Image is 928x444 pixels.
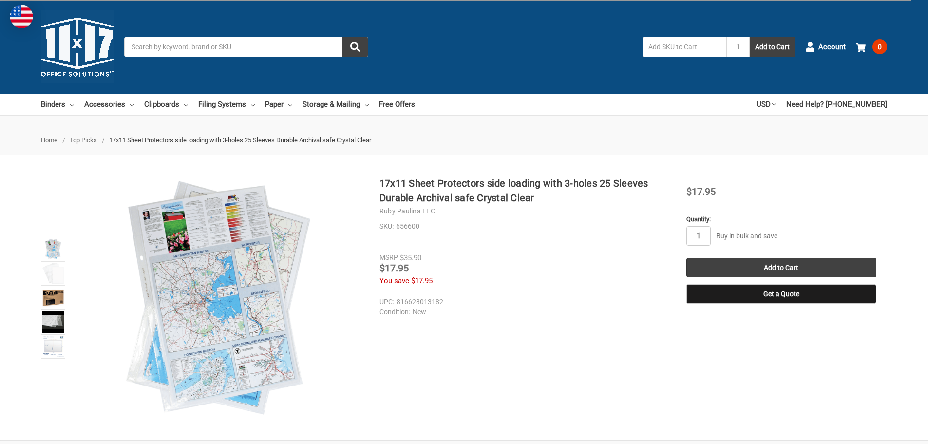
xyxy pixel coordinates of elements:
input: Add to Cart [686,258,876,277]
a: Ruby Paulina LLC. [379,207,437,215]
img: 17x11 Sheet Protectors side loading with 3-holes 25 Sleeves Durable Archival safe Crystal Clear [42,311,64,333]
a: Binders [41,94,74,115]
label: Quantity: [686,214,876,224]
a: Storage & Mailing [303,94,369,115]
input: Search by keyword, brand or SKU [124,37,368,57]
a: Buy in bulk and save [716,232,777,240]
input: Add SKU to Cart [643,37,726,57]
button: Get a Quote [686,284,876,304]
img: 11x17.com [41,10,114,83]
dd: New [379,307,655,317]
span: Account [818,41,846,53]
span: You save [379,276,409,285]
dt: UPC: [379,297,394,307]
button: Add to Cart [750,37,795,57]
a: 0 [856,34,887,59]
h1: 17x11 Sheet Protectors side loading with 3-holes 25 Sleeves Durable Archival safe Crystal Clear [379,176,660,205]
a: USD [757,94,776,115]
div: MSRP [379,252,398,263]
img: 17x11 Sheet Protectors side loading with 3-holes 25 Sleeves Durable Archival safe Crystal Clear [42,263,64,284]
img: 17x11 Sheet Protector Poly with holes on 11" side 656600 [42,287,64,309]
dt: Condition: [379,307,410,317]
span: $17.95 [411,276,433,285]
span: $35.90 [400,253,421,262]
a: Paper [265,94,292,115]
a: Home [41,136,57,144]
a: Top Picks [70,136,97,144]
a: Accessories [84,94,134,115]
a: Clipboards [144,94,188,115]
span: $17.95 [686,186,716,197]
img: 17x11 Sheet Protectors side loading with 3-holes 25 Sleeves Durable Archival safe Crystal Clear [42,336,64,357]
span: 17x11 Sheet Protectors side loading with 3-holes 25 Sleeves Durable Archival safe Crystal Clear [109,136,371,144]
a: Free Offers [379,94,415,115]
dt: SKU: [379,221,394,232]
dd: 816628013182 [379,297,655,307]
span: $17.95 [379,262,409,274]
span: 0 [872,39,887,54]
img: duty and tax information for United States [10,5,33,28]
img: Ruby Paulina 17x11 Sheet Protectors side loading with 3-holes 25 Sleeves Durable Archival safe Cr... [96,176,340,420]
dd: 656600 [379,221,660,232]
a: Need Help? [PHONE_NUMBER] [786,94,887,115]
a: Account [805,34,846,59]
img: Ruby Paulina 17x11 Sheet Protectors side loading with 3-holes 25 Sleeves Durable Archival safe Cr... [42,238,64,260]
a: Filing Systems [198,94,255,115]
